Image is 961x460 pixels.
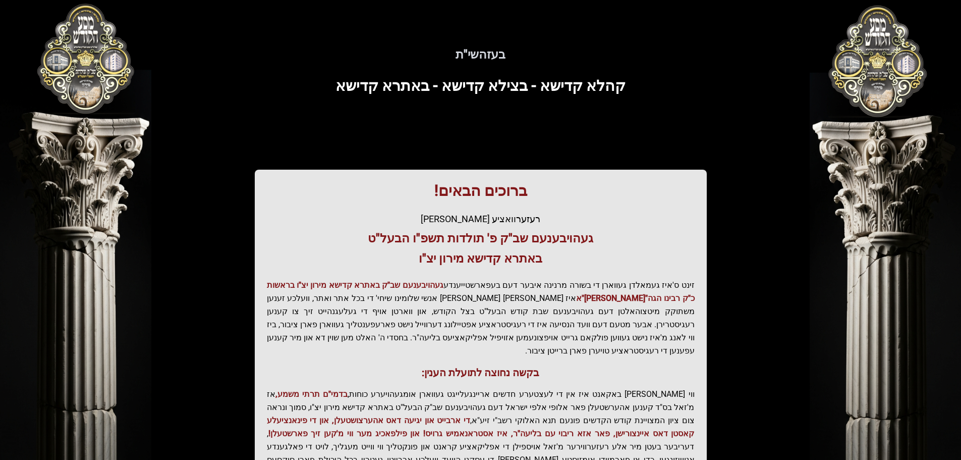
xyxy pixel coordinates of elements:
[267,212,695,226] div: רעזערוואציע [PERSON_NAME]
[275,389,348,399] span: בדמי"ם תרתי משמע,
[267,279,695,357] p: זינט ס'איז געמאלדן געווארן די בשורה מרנינה איבער דעם בעפארשטייענדע איז [PERSON_NAME] [PERSON_NAME...
[267,280,695,303] span: געהויבענעם שב"ק באתרא קדישא מירון יצ"ו בראשות כ"ק רבינו הגה"[PERSON_NAME]"א
[335,77,626,94] span: קהלא קדישא - בצילא קדישא - באתרא קדישא
[267,182,695,200] h1: ברוכים הבאים!
[267,366,695,380] h3: בקשה נחוצה לתועלת הענין:
[174,46,787,63] h5: בעזהשי"ת
[267,250,695,267] h3: באתרא קדישא מירון יצ"ו
[267,416,695,438] span: די ארבייט און יגיעה דאס אהערצושטעלן, און די פינאנציעלע קאסטן דאס איינצורישן, פאר אזא ריבוי עם בלי...
[267,230,695,246] h3: געהויבענעם שב"ק פ' תולדות תשפ"ו הבעל"ט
